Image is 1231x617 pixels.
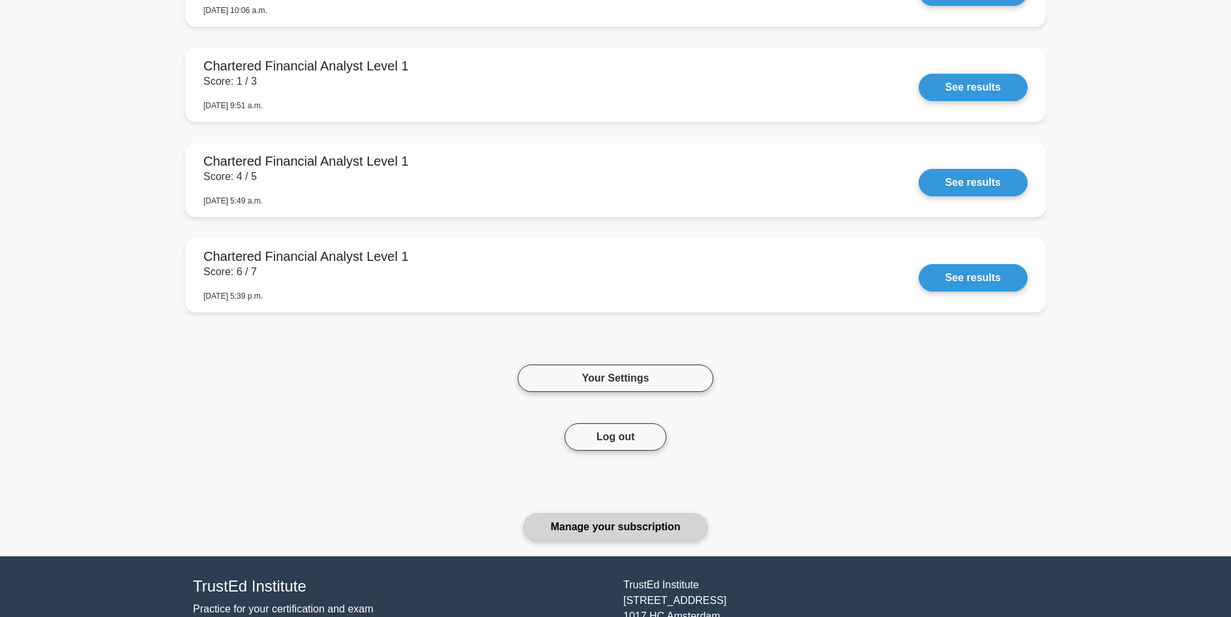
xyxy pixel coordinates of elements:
h4: TrustEd Institute [193,577,608,596]
a: See results [919,264,1028,292]
a: Your Settings [518,365,713,392]
a: See results [919,74,1028,101]
a: Manage your subscription [524,513,707,541]
a: Practice for your certification and exam [193,603,374,614]
a: See results [919,169,1028,196]
button: Log out [565,423,667,451]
